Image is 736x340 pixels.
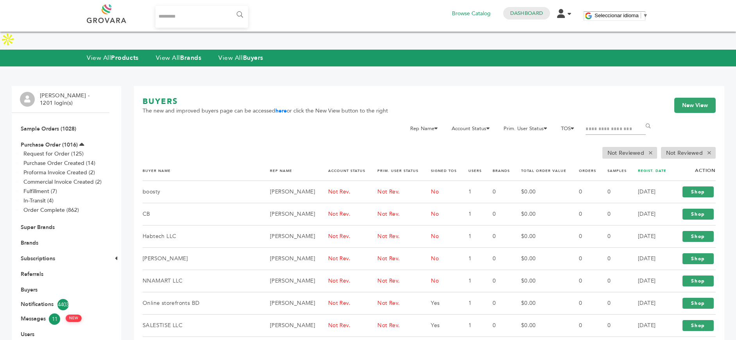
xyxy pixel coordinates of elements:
[23,206,79,214] a: Order Complete (862)
[459,292,483,315] td: 1
[421,203,459,225] td: No
[368,225,421,248] td: Not Rev.
[682,209,714,220] a: Shop
[628,270,668,292] td: [DATE]
[143,96,388,107] h1: BUYERS
[23,159,95,167] a: Purchase Order Created (14)
[483,225,511,248] td: 0
[143,248,260,270] td: [PERSON_NAME]
[483,270,511,292] td: 0
[459,270,483,292] td: 1
[674,98,716,113] a: New View
[260,225,318,248] td: [PERSON_NAME]
[368,315,421,337] td: Not Rev.
[23,197,54,204] a: In-Transit (4)
[218,54,263,62] a: View AllBuyers
[21,286,38,293] a: Buyers
[682,231,714,242] a: Shop
[328,168,365,173] a: ACCOUNT STATUS
[682,320,714,331] a: Shop
[459,225,483,248] td: 1
[143,270,260,292] td: NNAMART LLC
[500,124,556,137] li: Prim. User Status
[368,292,421,315] td: Not Rev.
[682,276,714,286] a: Shop
[483,248,511,270] td: 0
[459,315,483,337] td: 1
[628,315,668,337] td: [DATE]
[421,225,459,248] td: No
[511,292,570,315] td: $0.00
[23,178,102,186] a: Commercial Invoice Created (2)
[270,168,292,173] a: REP NAME
[260,248,318,270] td: [PERSON_NAME]
[377,168,418,173] a: PRIM. USER STATUS
[318,292,368,315] td: Not Rev.
[23,150,84,157] a: Request for Order (125)
[21,270,43,278] a: Referrals
[21,239,38,247] a: Brands
[569,292,598,315] td: 0
[448,124,498,137] li: Account Status
[598,225,628,248] td: 0
[493,168,510,173] a: BRANDS
[595,13,648,18] a: Seleccionar idioma​
[569,203,598,225] td: 0
[275,107,287,115] a: here
[143,107,388,115] span: The new and improved buyers page can be accessed or click the New View button to the right
[368,181,421,203] td: Not Rev.
[628,248,668,270] td: [DATE]
[143,203,260,225] td: CB
[156,54,202,62] a: View AllBrands
[511,315,570,337] td: $0.00
[318,270,368,292] td: Not Rev.
[155,6,248,28] input: Search...
[260,270,318,292] td: [PERSON_NAME]
[598,181,628,203] td: 0
[23,169,95,176] a: Proforma Invoice Created (2)
[452,9,491,18] a: Browse Catalog
[143,168,171,173] a: BUYER NAME
[468,168,482,173] a: USERS
[368,203,421,225] td: Not Rev.
[459,181,483,203] td: 1
[23,188,57,195] a: Fulfillment (7)
[682,298,714,309] a: Shop
[598,315,628,337] td: 0
[703,148,716,157] span: ×
[602,147,657,159] li: Not Reviewed
[87,54,139,62] a: View AllProducts
[406,124,446,137] li: Rep Name
[569,315,598,337] td: 0
[243,54,263,62] strong: Buyers
[598,248,628,270] td: 0
[260,181,318,203] td: [PERSON_NAME]
[628,225,668,248] td: [DATE]
[628,181,668,203] td: [DATE]
[431,168,457,173] a: SIGNED TOS
[318,225,368,248] td: Not Rev.
[483,292,511,315] td: 0
[628,203,668,225] td: [DATE]
[638,168,666,173] a: REGIST. DATE
[682,253,714,264] a: Shop
[569,248,598,270] td: 0
[483,315,511,337] td: 0
[57,299,69,310] span: 4403
[318,181,368,203] td: Not Rev.
[143,225,260,248] td: Habtech LLC
[459,248,483,270] td: 1
[421,315,459,337] td: Yes
[483,181,511,203] td: 0
[521,168,566,173] a: TOTAL ORDER VALUE
[143,292,260,315] td: Online storefronts BD
[661,147,716,159] li: Not Reviewed
[569,270,598,292] td: 0
[66,315,82,322] span: NEW
[557,124,582,137] li: TOS
[607,168,627,173] a: SAMPLES
[368,248,421,270] td: Not Rev.
[644,148,657,157] span: ×
[260,203,318,225] td: [PERSON_NAME]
